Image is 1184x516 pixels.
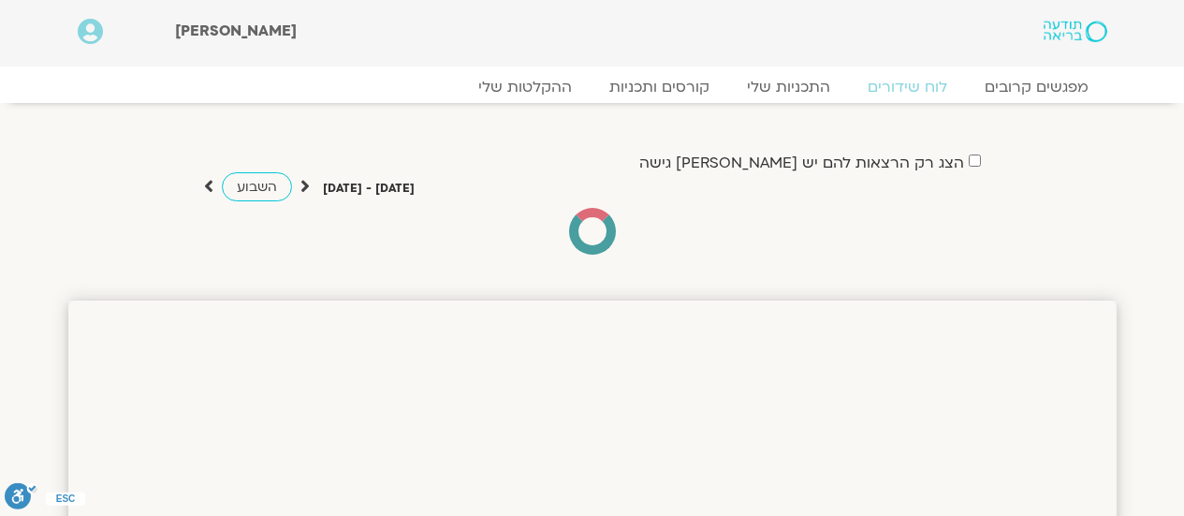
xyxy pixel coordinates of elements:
a: קורסים ותכניות [591,78,728,96]
a: השבוע [222,172,292,201]
a: ההקלטות שלי [460,78,591,96]
span: [PERSON_NAME] [175,21,297,41]
p: [DATE] - [DATE] [323,179,415,199]
span: השבוע [237,178,277,196]
label: הצג רק הרצאות להם יש [PERSON_NAME] גישה [639,155,964,171]
a: התכניות שלי [728,78,849,96]
nav: Menu [78,78,1107,96]
a: מפגשים קרובים [966,78,1107,96]
a: לוח שידורים [849,78,966,96]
